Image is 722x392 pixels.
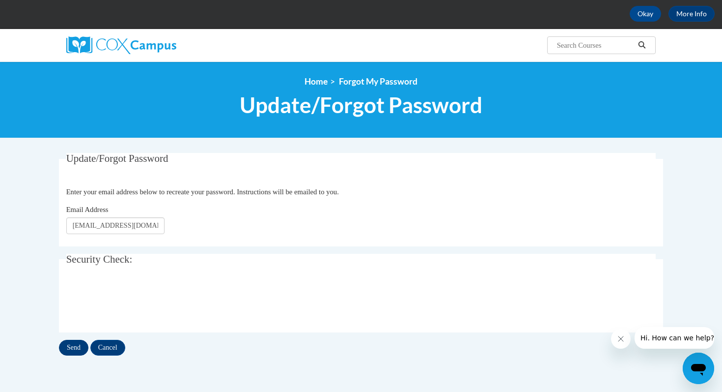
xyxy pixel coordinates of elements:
iframe: Close message [611,329,631,349]
input: Email [66,217,165,234]
iframe: Message from company [635,327,714,349]
span: Security Check: [66,253,133,265]
img: Cox Campus [66,36,176,54]
a: Cox Campus [66,36,253,54]
span: Forgot My Password [339,76,417,87]
button: Search [635,39,649,51]
span: Update/Forgot Password [66,152,168,164]
iframe: Button to launch messaging window [683,353,714,384]
input: Search Courses [556,39,635,51]
button: Okay [630,6,661,22]
input: Send [59,340,88,356]
span: Update/Forgot Password [240,92,482,118]
a: More Info [668,6,715,22]
input: Cancel [90,340,125,356]
span: Email Address [66,206,109,213]
a: Home [305,76,328,87]
iframe: reCAPTCHA [66,282,216,320]
span: Enter your email address below to recreate your password. Instructions will be emailed to you. [66,188,339,196]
